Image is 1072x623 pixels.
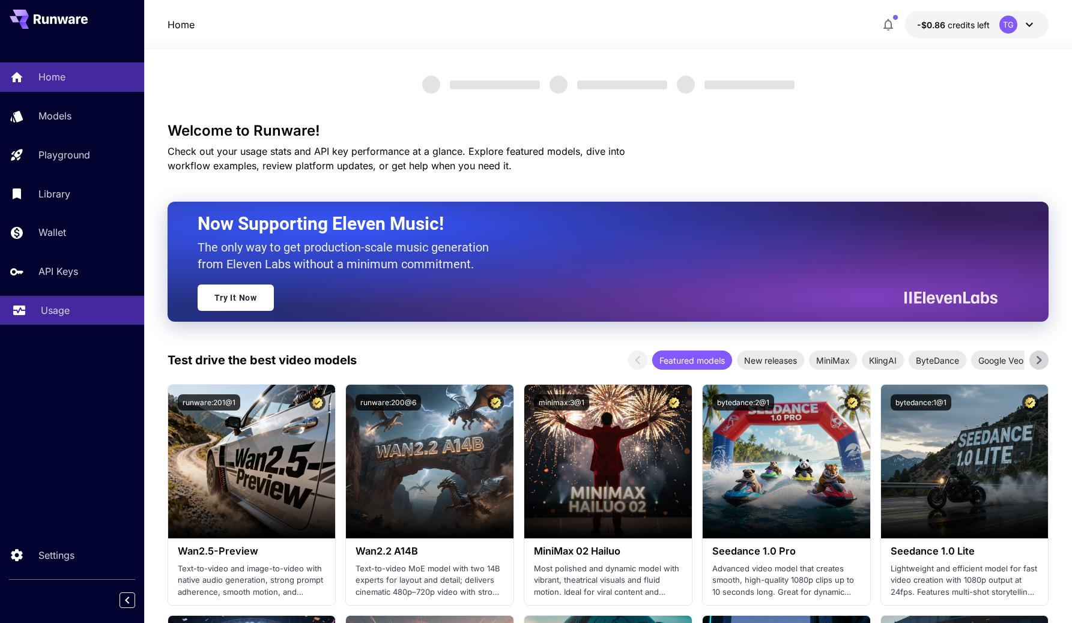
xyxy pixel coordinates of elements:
[809,351,857,370] div: MiniMax
[891,546,1039,557] h3: Seedance 1.0 Lite
[38,148,90,162] p: Playground
[917,19,990,31] div: -$0.8615
[356,563,504,598] p: Text-to-video MoE model with two 14B experts for layout and detail; delivers cinematic 480p–720p ...
[168,17,195,32] a: Home
[168,385,336,538] img: alt
[652,351,732,370] div: Featured models
[862,351,904,370] div: KlingAI
[971,354,1031,367] span: Google Veo
[891,394,951,411] button: bytedance:1@1
[198,239,498,272] p: The only way to get production-scale music generation from Eleven Labs without a minimum commitment.
[120,592,135,608] button: Collapse sidebar
[38,187,70,201] p: Library
[917,20,948,30] span: -$0.86
[178,563,326,598] p: Text-to-video and image-to-video with native audio generation, strong prompt adherence, smooth mo...
[737,351,804,370] div: New releases
[999,16,1017,34] div: TG
[168,122,1049,139] h3: Welcome to Runware!
[356,394,421,411] button: runware:200@6
[38,225,66,239] p: Wallet
[948,20,990,30] span: credits left
[971,351,1031,370] div: Google Veo
[168,351,357,369] p: Test drive the best video models
[534,394,589,411] button: minimax:3@1
[198,212,989,235] h2: Now Supporting Eleven Music!
[524,385,692,538] img: alt
[198,284,274,311] a: Try It Now
[666,394,682,411] button: Certified Model – Vetted for best performance and includes a commercial license.
[891,563,1039,598] p: Lightweight and efficient model for fast video creation with 1080p output at 24fps. Features mult...
[712,563,861,598] p: Advanced video model that creates smooth, high-quality 1080p clips up to 10 seconds long. Great f...
[38,548,74,562] p: Settings
[909,351,966,370] div: ByteDance
[346,385,513,538] img: alt
[703,385,870,538] img: alt
[178,546,326,557] h3: Wan2.5-Preview
[652,354,732,367] span: Featured models
[905,11,1049,38] button: -$0.8615TG
[488,394,504,411] button: Certified Model – Vetted for best performance and includes a commercial license.
[712,394,774,411] button: bytedance:2@1
[41,303,70,318] p: Usage
[1022,394,1038,411] button: Certified Model – Vetted for best performance and includes a commercial license.
[862,354,904,367] span: KlingAI
[909,354,966,367] span: ByteDance
[534,563,682,598] p: Most polished and dynamic model with vibrant, theatrical visuals and fluid motion. Ideal for vira...
[534,546,682,557] h3: MiniMax 02 Hailuo
[38,264,78,278] p: API Keys
[178,394,240,411] button: runware:201@1
[38,109,71,123] p: Models
[809,354,857,367] span: MiniMax
[712,546,861,557] h3: Seedance 1.0 Pro
[38,70,65,84] p: Home
[129,589,144,611] div: Collapse sidebar
[881,385,1049,538] img: alt
[356,546,504,557] h3: Wan2.2 A14B
[309,394,326,411] button: Certified Model – Vetted for best performance and includes a commercial license.
[168,17,195,32] nav: breadcrumb
[844,394,861,411] button: Certified Model – Vetted for best performance and includes a commercial license.
[737,354,804,367] span: New releases
[168,145,625,172] span: Check out your usage stats and API key performance at a glance. Explore featured models, dive int...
